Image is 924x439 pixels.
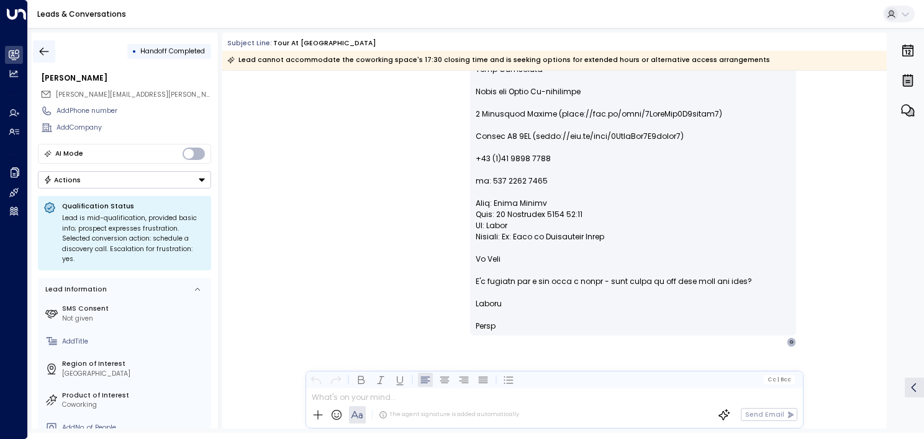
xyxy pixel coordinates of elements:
[42,285,107,295] div: Lead Information
[764,375,795,384] button: Cc|Bcc
[62,359,207,369] label: Region of Interest
[132,43,137,60] div: •
[38,171,211,188] button: Actions
[62,337,207,347] div: AddTitle
[57,123,211,133] div: AddCompany
[41,73,211,84] div: [PERSON_NAME]
[62,423,207,433] div: AddNo. of People
[787,337,797,347] div: G
[62,314,207,324] div: Not given
[55,148,83,160] div: AI Mode
[768,376,791,383] span: Cc Bcc
[37,9,126,19] a: Leads & Conversations
[62,391,207,401] label: Product of Interest
[777,376,779,383] span: |
[379,410,519,419] div: The agent signature is added automatically
[57,106,211,116] div: AddPhone number
[309,372,324,387] button: Undo
[38,171,211,188] div: Button group with a nested menu
[56,90,276,99] span: [PERSON_NAME][EMAIL_ADDRESS][PERSON_NAME][DOMAIN_NAME]
[328,372,343,387] button: Redo
[62,369,207,379] div: [GEOGRAPHIC_DATA]
[62,213,206,265] div: Lead is mid-qualification, provided basic info; prospect expresses frustration. Selected conversi...
[227,38,272,48] span: Subject Line:
[62,202,206,211] p: Qualification Status
[62,400,207,410] div: Coworking
[140,47,205,56] span: Handoff Completed
[43,175,81,184] div: Actions
[227,54,770,66] div: Lead cannot accommodate the coworking space's 17:30 closing time and is seeking options for exten...
[62,304,207,314] label: SMS Consent
[56,90,211,100] span: chris@converso.io
[273,38,376,48] div: Tour at [GEOGRAPHIC_DATA]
